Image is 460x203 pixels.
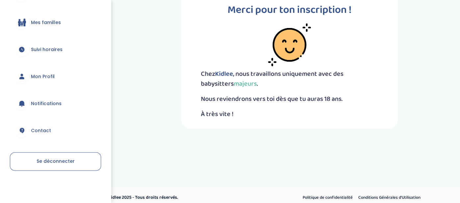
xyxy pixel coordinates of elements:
[201,109,378,119] p: À très vite !
[201,94,378,104] p: Nous reviendrons vers toi dès que tu auras 18 ans.
[201,69,378,89] p: Chez , nous travaillons uniquement avec des babysitters .
[31,46,63,53] span: Suivi horaires
[31,73,55,80] span: Mon Profil
[10,11,101,34] a: Mes familles
[10,65,101,88] a: Mon Profil
[31,100,62,107] span: Notifications
[10,92,101,115] a: Notifications
[104,194,258,201] p: © Kidlee 2025 - Tous droits réservés.
[10,38,101,61] a: Suivi horaires
[215,69,233,79] span: Kidlee
[201,2,378,18] p: Merci pour ton inscription !
[10,119,101,142] a: Contact
[31,127,51,134] span: Contact
[356,193,423,202] a: Conditions Générales d’Utilisation
[37,158,75,164] span: Se déconnecter
[268,23,311,66] img: smiley-face
[300,193,355,202] a: Politique de confidentialité
[234,78,257,89] span: majeurs
[10,152,101,171] a: Se déconnecter
[31,19,61,26] span: Mes familles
